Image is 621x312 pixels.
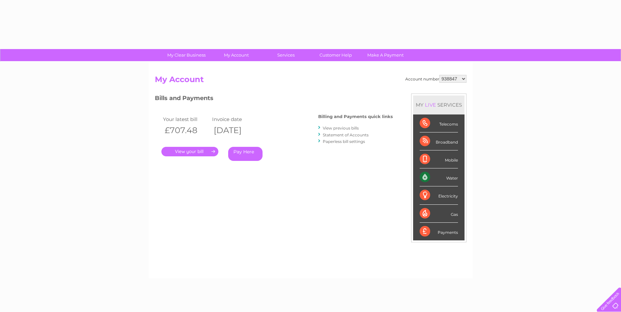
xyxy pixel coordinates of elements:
[210,124,260,137] th: [DATE]
[420,186,458,204] div: Electricity
[155,94,393,105] h3: Bills and Payments
[420,205,458,223] div: Gas
[323,126,359,130] a: View previous bills
[209,49,263,61] a: My Account
[420,168,458,186] div: Water
[420,223,458,240] div: Payments
[413,95,465,114] div: MY SERVICES
[318,114,393,119] h4: Billing and Payments quick links
[210,115,260,124] td: Invoice date
[309,49,363,61] a: Customer Help
[405,75,466,83] div: Account number
[159,49,213,61] a: My Clear Business
[155,75,466,87] h2: My Account
[424,102,437,108] div: LIVE
[161,147,218,156] a: .
[161,124,210,137] th: £707.48
[323,132,369,137] a: Statement of Accounts
[420,150,458,168] div: Mobile
[228,147,263,161] a: Pay Here
[358,49,412,61] a: Make A Payment
[420,132,458,150] div: Broadband
[161,115,210,124] td: Your latest bill
[259,49,313,61] a: Services
[420,114,458,132] div: Telecoms
[323,139,365,144] a: Paperless bill settings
